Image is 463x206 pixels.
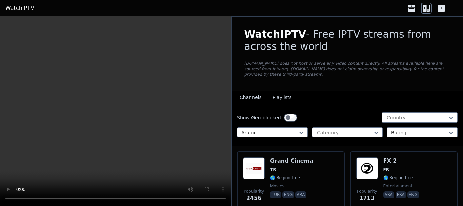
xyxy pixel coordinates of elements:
span: 🌎 Region-free [270,175,300,181]
label: Show Geo-blocked [237,114,281,121]
p: tur [270,191,281,198]
p: ara [383,191,394,198]
a: WatchIPTV [5,4,34,12]
span: 2456 [246,194,262,202]
p: eng [407,191,419,198]
h6: Grand Cinema [270,157,313,164]
p: fra [396,191,406,198]
button: Playlists [273,91,292,104]
span: entertainment [383,183,413,189]
p: ara [295,191,306,198]
span: 1713 [359,194,375,202]
h1: - Free IPTV streams from across the world [244,28,450,53]
span: WatchIPTV [244,28,306,40]
p: [DOMAIN_NAME] does not host or serve any video content directly. All streams available here are s... [244,61,450,77]
span: movies [270,183,284,189]
img: FX 2 [356,157,378,179]
h6: FX 2 [383,157,420,164]
span: TR [270,167,276,172]
p: eng [282,191,294,198]
span: Popularity [244,189,264,194]
button: Channels [240,91,262,104]
img: Grand Cinema [243,157,265,179]
span: 🌎 Region-free [383,175,413,181]
span: Popularity [357,189,377,194]
a: iptv-org [273,67,288,71]
span: FR [383,167,389,172]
